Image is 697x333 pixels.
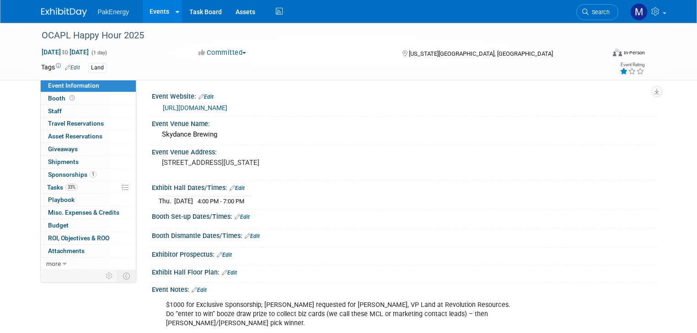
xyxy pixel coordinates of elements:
span: more [46,260,61,267]
a: Edit [235,214,250,220]
div: Booth Set-up Dates/Times: [152,210,656,222]
a: Event Information [41,79,136,92]
span: Misc. Expenses & Credits [48,209,119,216]
a: ROI, Objectives & ROO [41,232,136,244]
span: Tasks [47,184,78,191]
span: Booth [48,95,76,102]
div: In-Person [623,49,645,56]
div: Event Notes: [152,283,656,295]
div: Booth Dismantle Dates/Times: [152,229,656,241]
div: Skydance Brewing [159,127,649,142]
a: Sponsorships1 [41,169,136,181]
a: Giveaways [41,143,136,155]
span: Booth not reserved yet [68,95,76,101]
a: Playbook [41,194,136,206]
td: Toggle Event Tabs [117,270,136,282]
td: Personalize Event Tab Strip [102,270,118,282]
a: Asset Reservations [41,130,136,143]
span: Event Information [48,82,99,89]
span: [DATE] [DATE] [41,48,89,56]
div: $1000 for Exclusive Sponsorship; [PERSON_NAME] requested for [PERSON_NAME], VP Land at Revolution... [160,296,558,333]
span: [US_STATE][GEOGRAPHIC_DATA], [GEOGRAPHIC_DATA] [409,50,553,57]
span: ROI, Objectives & ROO [48,234,109,242]
div: Exhibit Hall Floor Plan: [152,265,656,277]
a: Edit [198,94,214,100]
a: Edit [217,252,232,258]
img: Format-Inperson.png [613,49,622,56]
pre: [STREET_ADDRESS][US_STATE] [162,159,352,167]
div: Event Format [556,48,645,61]
a: Travel Reservations [41,117,136,130]
td: Thu. [159,196,174,206]
a: Attachments [41,245,136,257]
div: Exhibit Hall Dates/Times: [152,181,656,193]
a: Budget [41,219,136,232]
a: Edit [65,64,80,71]
div: Exhibitor Prospectus: [152,248,656,259]
img: Mary Walker [630,3,648,21]
img: ExhibitDay [41,8,87,17]
a: Shipments [41,156,136,168]
a: [URL][DOMAIN_NAME] [163,104,227,111]
div: OCAPL Happy Hour 2025 [38,27,594,44]
a: Edit [245,233,260,239]
a: Edit [230,185,245,191]
a: Misc. Expenses & Credits [41,206,136,219]
span: to [61,48,70,56]
a: Edit [192,287,207,293]
span: Shipments [48,158,79,165]
td: Tags [41,63,80,73]
a: Search [576,4,618,20]
td: [DATE] [174,196,193,206]
div: Land [88,63,107,73]
span: Attachments [48,247,85,254]
span: Travel Reservations [48,120,104,127]
span: PakEnergy [98,8,129,16]
span: 1 [90,171,97,178]
a: Booth [41,92,136,105]
span: Budget [48,222,69,229]
span: Staff [48,107,62,115]
span: Sponsorships [48,171,97,178]
a: more [41,258,136,270]
span: Giveaways [48,145,78,153]
span: Asset Reservations [48,132,102,140]
div: Event Website: [152,90,656,101]
button: Committed [195,48,250,58]
a: Staff [41,105,136,117]
div: Event Venue Address: [152,145,656,157]
a: Tasks33% [41,181,136,194]
a: Edit [222,270,237,276]
div: Event Venue Name: [152,117,656,128]
span: 33% [65,184,78,190]
span: Playbook [48,196,75,203]
span: (1 day) [91,50,107,56]
span: 4:00 PM - 7:00 PM [198,198,244,205]
span: Search [589,9,610,16]
div: Event Rating [620,63,644,67]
